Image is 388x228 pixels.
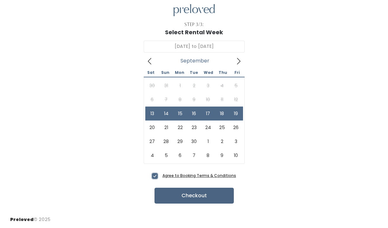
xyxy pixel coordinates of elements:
span: September 20, 2025 [145,121,159,134]
span: Sun [158,71,172,75]
span: October 10, 2025 [229,148,243,162]
span: September 29, 2025 [173,134,187,148]
span: Wed [201,71,215,75]
span: September 28, 2025 [159,134,173,148]
span: September [181,60,209,62]
span: October 7, 2025 [187,148,201,162]
span: Tue [187,71,201,75]
span: September 24, 2025 [201,121,215,134]
span: September 26, 2025 [229,121,243,134]
span: September 19, 2025 [229,107,243,121]
span: October 5, 2025 [159,148,173,162]
span: October 2, 2025 [215,134,229,148]
input: Select week [144,41,245,53]
span: September 30, 2025 [187,134,201,148]
span: September 16, 2025 [187,107,201,121]
button: Checkout [155,188,234,204]
span: September 13, 2025 [145,107,159,121]
img: preloved logo [174,4,215,16]
span: October 3, 2025 [229,134,243,148]
span: Preloved [10,216,34,223]
span: September 14, 2025 [159,107,173,121]
h1: Select Rental Week [165,29,223,36]
span: October 6, 2025 [173,148,187,162]
span: October 9, 2025 [215,148,229,162]
a: Agree to Booking Terms & Conditions [162,173,236,178]
div: Step 3/3: [184,21,204,28]
span: October 8, 2025 [201,148,215,162]
span: Mon [172,71,187,75]
span: September 22, 2025 [173,121,187,134]
span: September 18, 2025 [215,107,229,121]
span: September 27, 2025 [145,134,159,148]
span: September 17, 2025 [201,107,215,121]
span: September 15, 2025 [173,107,187,121]
div: © 2025 [10,211,50,223]
span: September 25, 2025 [215,121,229,134]
span: September 21, 2025 [159,121,173,134]
span: Thu [216,71,230,75]
span: September 23, 2025 [187,121,201,134]
span: October 4, 2025 [145,148,159,162]
span: October 1, 2025 [201,134,215,148]
span: Sat [144,71,158,75]
span: Fri [230,71,244,75]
